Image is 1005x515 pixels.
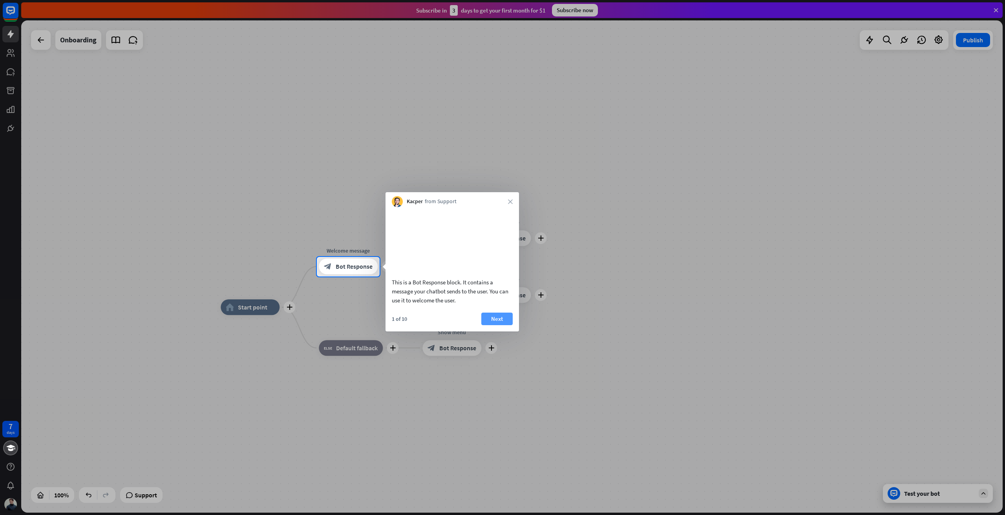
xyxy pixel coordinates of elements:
div: 1 of 10 [392,315,407,322]
i: block_bot_response [324,263,332,271]
button: Open LiveChat chat widget [6,3,30,27]
div: This is a Bot Response block. It contains a message your chatbot sends to the user. You can use i... [392,278,513,305]
button: Next [481,313,513,325]
i: close [508,199,513,204]
span: Bot Response [336,263,373,271]
span: Kacper [407,198,423,206]
span: from Support [425,198,457,206]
